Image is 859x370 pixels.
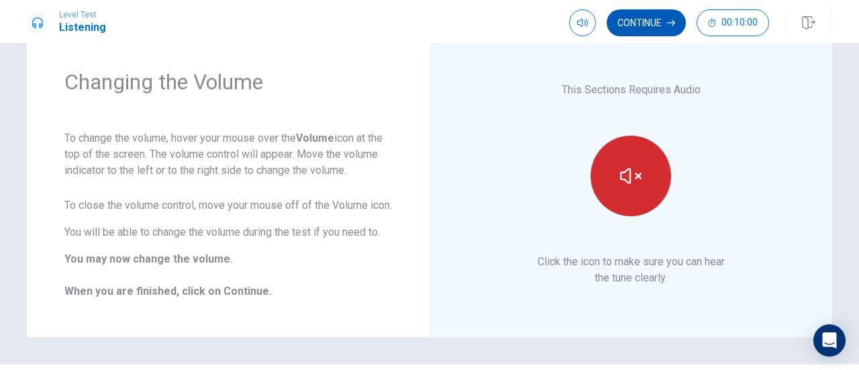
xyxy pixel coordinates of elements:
[59,10,106,19] span: Level Test
[59,19,106,36] h1: Listening
[607,9,686,36] button: Continue
[64,68,392,95] h1: Changing the Volume
[562,82,701,98] p: This Sections Requires Audio
[64,130,392,179] p: To change the volume, hover your mouse over the icon at the top of the screen. The volume control...
[721,17,758,28] span: 00:10:00
[64,224,392,240] p: You will be able to change the volume during the test if you need to.
[697,9,769,36] button: 00:10:00
[64,197,392,214] p: To close the volume control, move your mouse off of the Volume icon.
[538,254,725,286] p: Click the icon to make sure you can hear the tune clearly.
[813,324,846,357] div: Open Intercom Messenger
[296,132,334,144] strong: Volume
[64,252,272,297] b: You may now change the volume. When you are finished, click on Continue.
